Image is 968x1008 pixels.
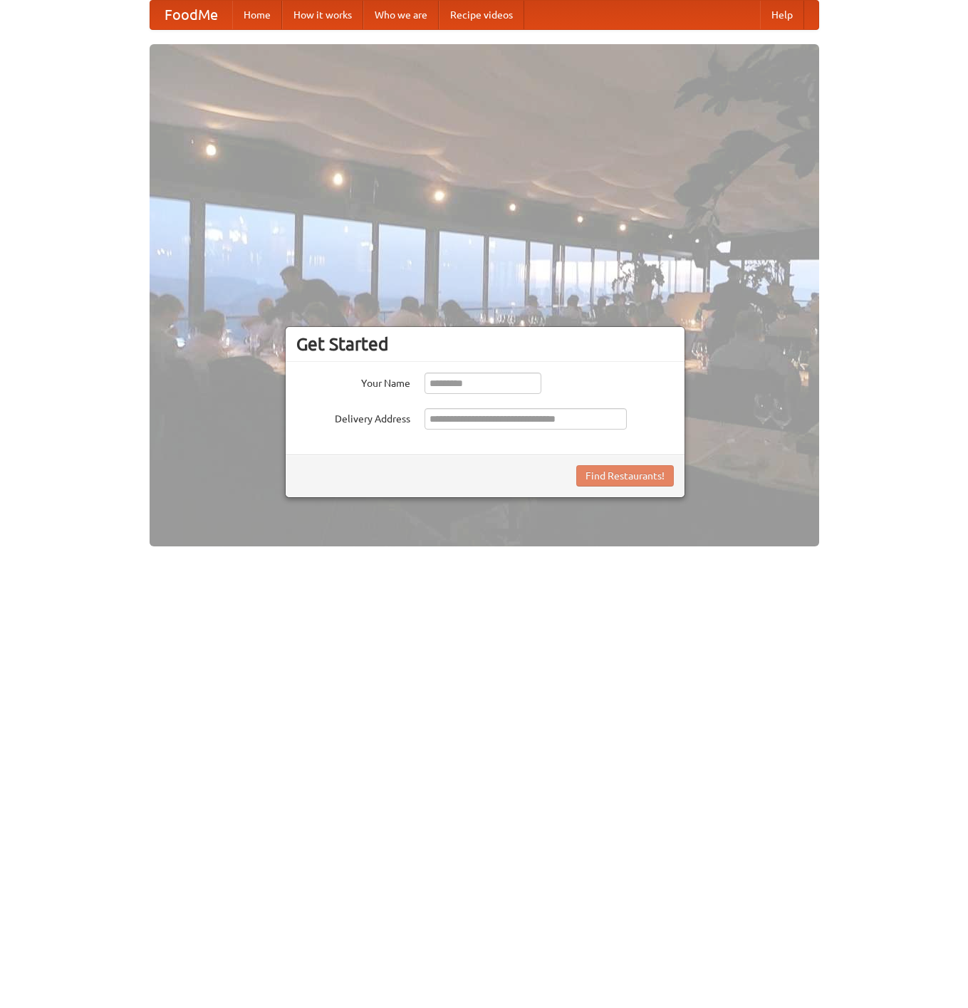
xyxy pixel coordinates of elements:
[282,1,363,29] a: How it works
[150,1,232,29] a: FoodMe
[760,1,804,29] a: Help
[363,1,439,29] a: Who we are
[296,408,410,426] label: Delivery Address
[296,373,410,390] label: Your Name
[232,1,282,29] a: Home
[439,1,524,29] a: Recipe videos
[296,333,674,355] h3: Get Started
[576,465,674,487] button: Find Restaurants!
